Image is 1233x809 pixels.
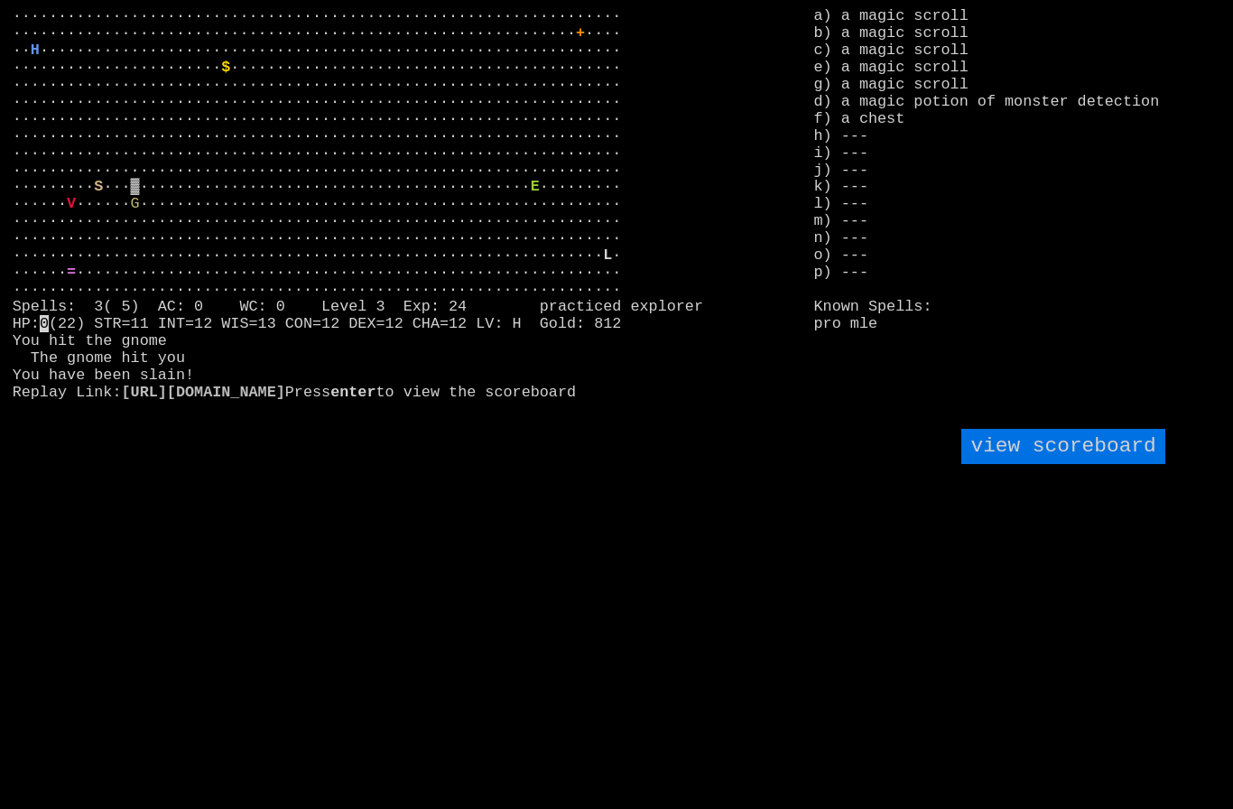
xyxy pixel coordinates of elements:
font: L [603,246,612,264]
larn: ··································································· ·····························... [13,8,790,413]
font: = [67,264,76,281]
font: H [31,42,40,59]
font: S [94,178,103,195]
mark: 0 [40,315,49,332]
font: V [67,195,76,212]
font: E [531,178,540,195]
font: + [576,24,585,42]
a: [URL][DOMAIN_NAME] [122,384,285,401]
font: $ [221,59,230,76]
b: enter [330,384,375,401]
input: view scoreboard [961,429,1164,464]
font: G [131,195,140,212]
stats: a) a magic scroll b) a magic scroll c) a magic scroll e) a magic scroll g) a magic scroll d) a ma... [814,8,1221,251]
